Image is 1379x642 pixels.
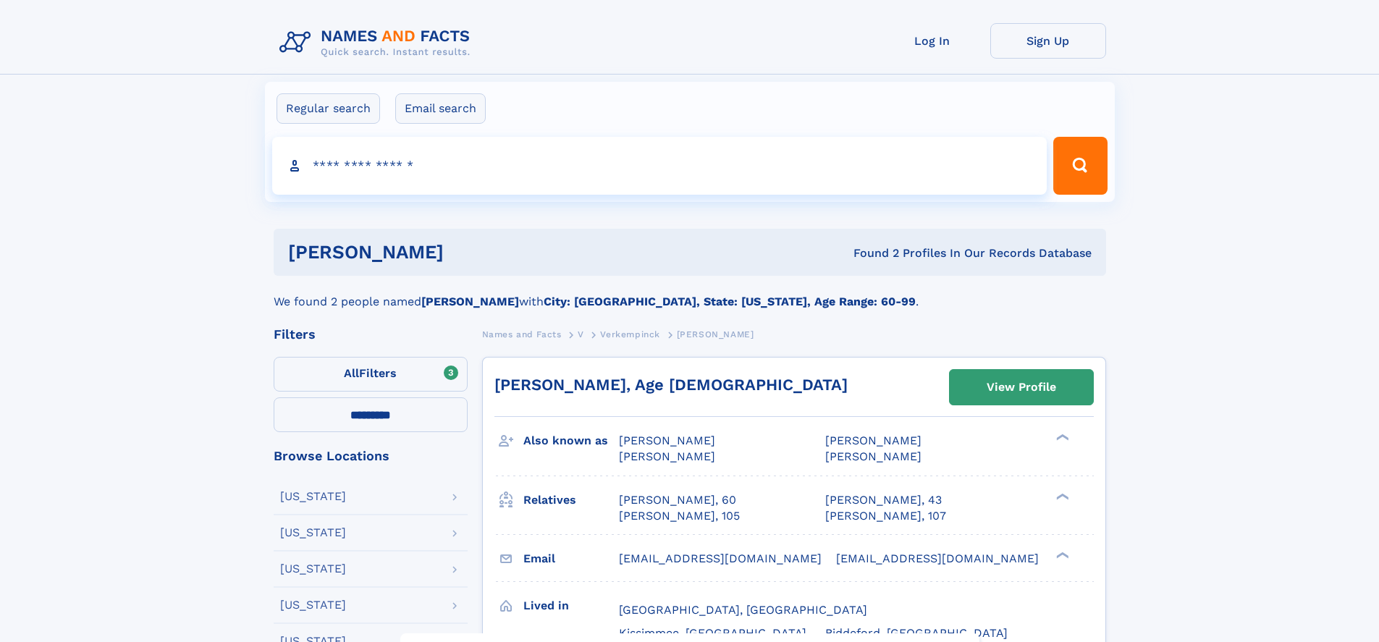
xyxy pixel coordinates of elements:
[825,434,922,447] span: [PERSON_NAME]
[649,245,1092,261] div: Found 2 Profiles In Our Records Database
[836,552,1039,565] span: [EMAIL_ADDRESS][DOMAIN_NAME]
[280,527,346,538] div: [US_STATE]
[523,428,619,453] h3: Also known as
[1053,550,1070,559] div: ❯
[280,563,346,575] div: [US_STATE]
[600,329,660,339] span: Verkempinck
[421,295,519,308] b: [PERSON_NAME]
[277,93,380,124] label: Regular search
[578,329,584,339] span: V
[274,328,468,341] div: Filters
[619,508,740,524] a: [PERSON_NAME], 105
[344,366,359,380] span: All
[825,492,942,508] a: [PERSON_NAME], 43
[987,371,1056,404] div: View Profile
[990,23,1106,59] a: Sign Up
[600,325,660,343] a: Verkempinck
[619,626,806,640] span: Kissimmee, [GEOGRAPHIC_DATA]
[274,23,482,62] img: Logo Names and Facts
[544,295,916,308] b: City: [GEOGRAPHIC_DATA], State: [US_STATE], Age Range: 60-99
[825,626,1008,640] span: Biddeford, [GEOGRAPHIC_DATA]
[619,603,867,617] span: [GEOGRAPHIC_DATA], [GEOGRAPHIC_DATA]
[274,449,468,463] div: Browse Locations
[874,23,990,59] a: Log In
[523,546,619,571] h3: Email
[825,449,922,463] span: [PERSON_NAME]
[677,329,754,339] span: [PERSON_NAME]
[395,93,486,124] label: Email search
[1053,491,1070,501] div: ❯
[1053,433,1070,442] div: ❯
[619,492,736,508] a: [PERSON_NAME], 60
[274,276,1106,311] div: We found 2 people named with .
[280,491,346,502] div: [US_STATE]
[619,434,715,447] span: [PERSON_NAME]
[274,357,468,392] label: Filters
[578,325,584,343] a: V
[1053,137,1107,195] button: Search Button
[523,488,619,512] h3: Relatives
[272,137,1047,195] input: search input
[523,594,619,618] h3: Lived in
[825,508,946,524] a: [PERSON_NAME], 107
[619,552,822,565] span: [EMAIL_ADDRESS][DOMAIN_NAME]
[280,599,346,611] div: [US_STATE]
[482,325,562,343] a: Names and Facts
[494,376,848,394] a: [PERSON_NAME], Age [DEMOGRAPHIC_DATA]
[619,449,715,463] span: [PERSON_NAME]
[288,243,649,261] h1: [PERSON_NAME]
[950,370,1093,405] a: View Profile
